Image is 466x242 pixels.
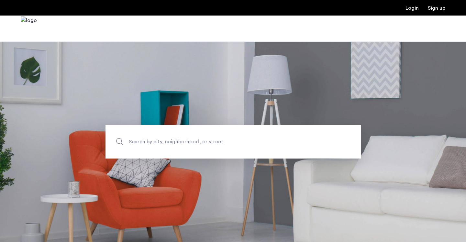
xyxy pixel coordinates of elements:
a: Cazamio Logo [21,16,37,41]
img: logo [21,16,37,41]
span: Search by city, neighborhood, or street. [129,137,307,146]
a: Login [405,5,419,11]
input: Apartment Search [105,125,361,159]
a: Registration [428,5,445,11]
